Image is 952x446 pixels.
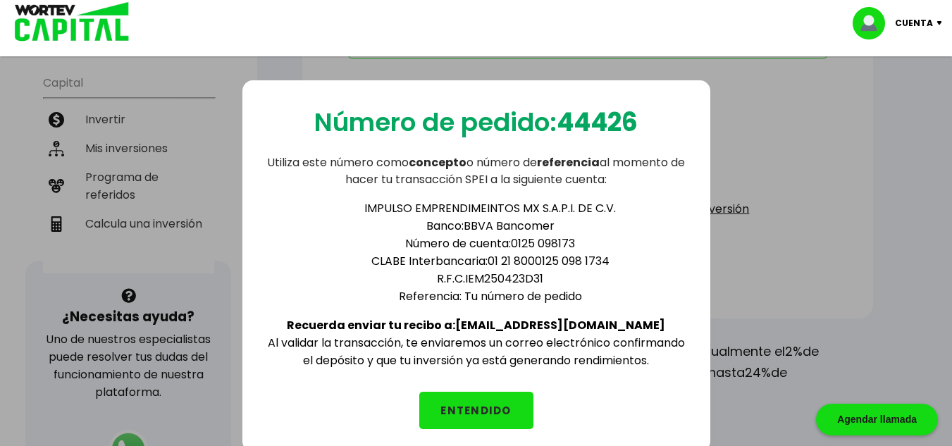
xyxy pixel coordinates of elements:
li: IMPULSO EMPRENDIMEINTOS MX S.A.P.I. DE C.V. [293,199,688,217]
b: Recuerda enviar tu recibo a: [EMAIL_ADDRESS][DOMAIN_NAME] [287,317,665,333]
p: Cuenta [895,13,933,34]
b: referencia [537,154,600,171]
li: Referencia: Tu número de pedido [293,287,688,305]
img: icon-down [933,21,952,25]
b: 44426 [557,104,638,140]
p: Utiliza este número como o número de al momento de hacer tu transacción SPEI a la siguiente cuenta: [265,154,688,188]
b: concepto [409,154,466,171]
li: Banco: BBVA Bancomer [293,217,688,235]
li: Número de cuenta: 0125 098173 [293,235,688,252]
img: profile-image [853,7,895,39]
li: CLABE Interbancaria: 01 21 8000125 098 1734 [293,252,688,270]
p: Número de pedido: [314,103,638,142]
button: ENTENDIDO [419,392,533,429]
li: R.F.C. IEM250423D31 [293,270,688,287]
div: Al validar la transacción, te enviaremos un correo electrónico confirmando el depósito y que tu i... [265,188,688,369]
div: Agendar llamada [816,404,938,435]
